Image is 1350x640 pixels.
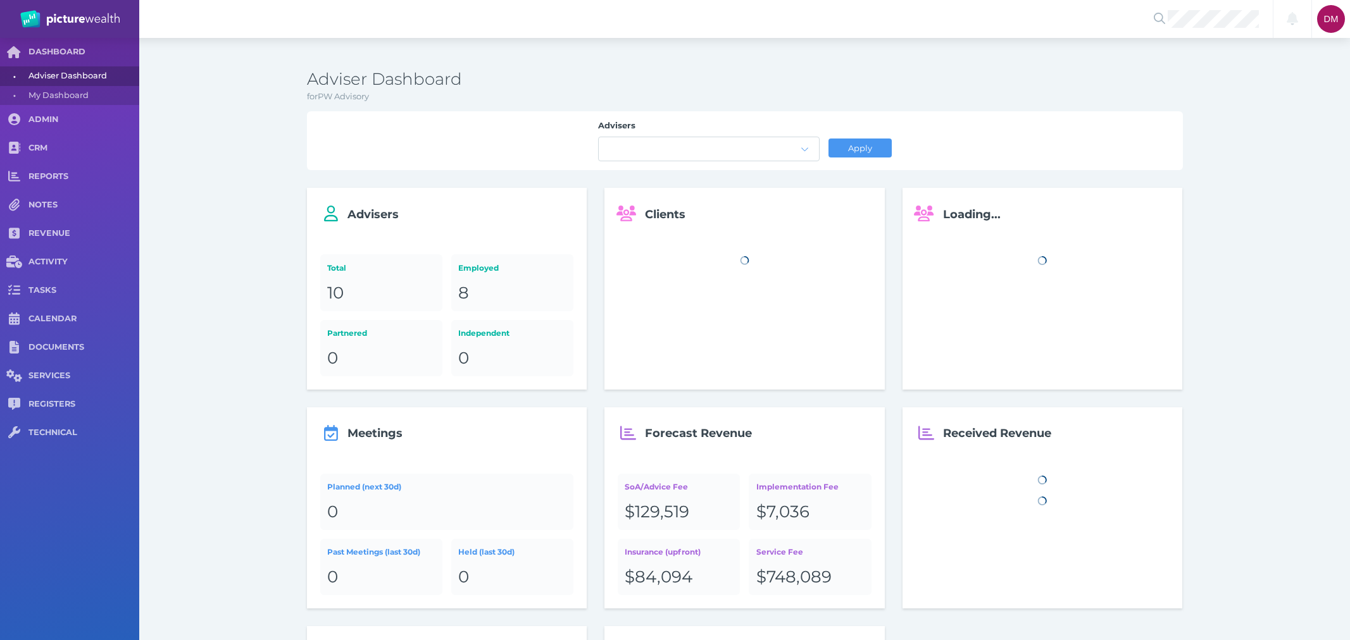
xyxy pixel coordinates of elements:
[28,342,139,353] span: DOCUMENTS
[756,482,839,491] span: Implementation Fee
[458,283,566,304] div: 8
[327,502,566,523] div: 0
[458,263,499,273] span: Employed
[756,547,803,557] span: Service Fee
[327,263,346,273] span: Total
[28,114,139,125] span: ADMIN
[842,143,877,153] span: Apply
[828,138,892,157] button: Apply
[451,320,573,376] a: Independent0
[28,399,139,410] span: REGISTERS
[458,328,509,338] span: Independent
[943,207,1001,221] span: Loading...
[645,207,685,221] span: Clients
[28,428,139,438] span: TECHNICAL
[1317,5,1345,33] div: Dee Molloy
[28,257,139,268] span: ACTIVITY
[625,547,701,557] span: Insurance (upfront)
[28,86,135,106] span: My Dashboard
[458,348,566,369] div: 0
[347,426,403,440] span: Meetings
[28,143,139,154] span: CRM
[451,254,573,311] a: Employed8
[307,69,1183,90] h3: Adviser Dashboard
[625,567,733,588] div: $84,094
[943,426,1051,440] span: Received Revenue
[320,320,442,376] a: Partnered0
[28,47,139,58] span: DASHBOARD
[28,314,139,324] span: CALENDAR
[458,547,515,557] span: Held (last 30d)
[327,567,435,588] div: 0
[625,482,688,491] span: SoA/Advice Fee
[327,328,367,338] span: Partnered
[451,539,573,595] a: Held (last 30d)0
[756,502,865,523] div: $7,036
[28,200,139,211] span: NOTES
[618,539,740,595] a: Insurance (upfront)$84,094
[28,171,139,182] span: REPORTS
[320,254,442,311] a: Total10
[320,539,442,595] a: Past Meetings (last 30d)0
[749,539,871,595] a: Service Fee$748,089
[598,120,820,137] label: Advisers
[307,90,1183,103] p: for PW Advisory
[327,482,401,491] span: Planned (next 30d)
[618,474,740,530] a: SoA/Advice Fee$129,519
[320,474,574,530] a: Planned (next 30d)0
[327,348,435,369] div: 0
[28,285,139,296] span: TASKS
[458,567,566,588] div: 0
[645,426,752,440] span: Forecast Revenue
[625,502,733,523] div: $129,519
[756,567,865,588] div: $748,089
[1324,14,1339,24] span: DM
[327,283,435,304] div: 10
[347,207,399,221] span: Advisers
[749,474,871,530] a: Implementation Fee$7,036
[20,10,120,28] img: PW
[327,547,420,557] span: Past Meetings (last 30d)
[28,371,139,381] span: SERVICES
[28,228,139,239] span: REVENUE
[28,66,135,86] span: Adviser Dashboard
